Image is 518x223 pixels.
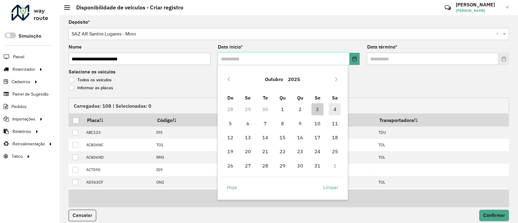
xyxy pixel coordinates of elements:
span: Cadastros [12,79,30,85]
a: Contato Rápido [441,1,454,14]
span: Cancelar [73,213,92,218]
label: Todos os veículos [69,77,112,83]
td: TDU [375,127,509,139]
label: Simulação [19,32,41,40]
span: Sa [332,95,338,101]
td: 6 [239,116,256,130]
span: Qu [297,95,303,101]
span: 1 [276,103,289,115]
td: 15 [274,130,291,144]
td: 14 [256,130,274,144]
td: 29 [239,102,256,116]
span: 20 [242,145,254,157]
td: 28 [256,159,274,173]
span: Retroalimentação [12,141,45,147]
button: Choose Month [262,72,286,86]
td: 25 [326,144,344,158]
span: 17 [311,131,323,144]
td: 27 [239,159,256,173]
span: Pedidos [12,103,27,110]
span: Confirmar [483,213,505,218]
td: 13 [239,130,256,144]
td: 23 [291,144,309,158]
td: I09 [153,164,232,176]
div: Carregadas: 108 | Selecionadas: 0 [69,98,509,113]
td: 7 [256,116,274,130]
button: Limpar [318,181,344,193]
td: AC806ND [83,151,153,164]
td: 1 [274,102,291,116]
td: TOL [375,176,509,188]
span: Do [227,95,233,101]
span: 9 [294,117,306,130]
span: 12 [224,131,236,144]
span: 4 [329,103,341,115]
span: 28 [259,160,271,172]
label: Data término [367,43,397,51]
span: Clear all [496,30,501,38]
td: 2 [291,102,309,116]
button: Choose Date [349,53,360,65]
span: 21 [259,145,271,157]
span: 5 [224,117,236,130]
td: I95 [153,127,232,139]
td: AC806NC [83,139,153,151]
td: 12 [222,130,239,144]
button: Next Month [331,74,341,84]
td: 20 [239,144,256,158]
button: Cancelar [69,210,96,221]
td: TOL [375,151,509,164]
td: 5 [222,116,239,130]
span: 31 [311,160,323,172]
span: 16 [294,131,306,144]
button: Choose Year [286,72,303,86]
td: 26 [222,159,239,173]
td: 18 [326,130,344,144]
td: 28 [222,102,239,116]
td: TO1 [153,139,232,151]
label: Selecione os veículos [69,68,116,76]
span: Se [245,95,251,101]
span: Hoje [227,184,237,191]
span: 18 [329,131,341,144]
span: Relatórios [12,128,31,135]
span: 3 [311,103,323,115]
td: ON2 [153,176,232,188]
span: 27 [242,160,254,172]
span: Painel [13,54,24,60]
span: 19 [224,145,236,157]
span: 29 [276,160,289,172]
td: 22 [274,144,291,158]
td: 19 [222,144,239,158]
span: 11 [329,117,341,130]
span: 24 [311,145,323,157]
button: Confirmar [479,210,509,221]
td: 9 [291,116,309,130]
td: 29 [274,159,291,173]
span: Roteirizador [12,66,35,73]
td: ABC123 [83,127,153,139]
span: Te [262,95,268,101]
td: TOL [375,188,509,201]
td: 30 [291,159,309,173]
td: 11 [326,116,344,130]
td: 31 [309,159,326,173]
span: 13 [242,131,254,144]
td: AD885EZ [83,188,153,201]
td: 24 [309,144,326,158]
td: AD563CF [83,176,153,188]
td: 21 [256,144,274,158]
span: 15 [276,131,289,144]
span: 30 [294,160,306,172]
td: 17 [309,130,326,144]
label: Nome [69,43,82,51]
span: 8 [276,117,289,130]
span: Importações [12,116,36,122]
td: 4 [326,102,344,116]
td: 1 [326,159,344,173]
span: Se [314,95,320,101]
label: Informar as placas [69,85,113,91]
span: Qu [279,95,286,101]
td: RM3 [153,151,232,164]
span: Painel de Sugestão [12,91,49,97]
